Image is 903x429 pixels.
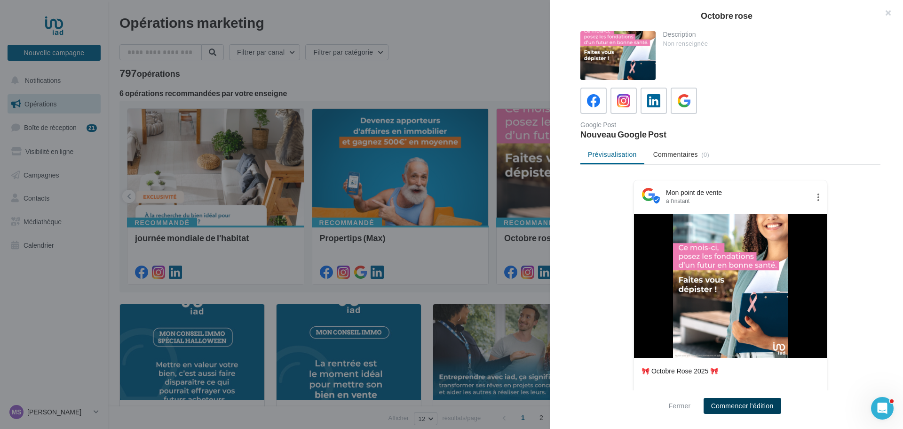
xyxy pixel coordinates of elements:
div: à l'instant [666,197,810,205]
div: Octobre rose [565,11,888,20]
span: (0) [701,151,709,158]
iframe: Intercom live chat [871,397,894,420]
div: Mon point de vente [666,188,810,197]
span: Commentaires [653,150,698,159]
div: Description [663,31,873,38]
div: Google Post [580,121,727,128]
img: Post octobre rose 2025 [673,214,788,358]
div: Non renseignée [663,40,873,48]
div: Nouveau Google Post [580,130,727,138]
button: Fermer [665,400,694,412]
button: Commencer l'édition [704,398,781,414]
